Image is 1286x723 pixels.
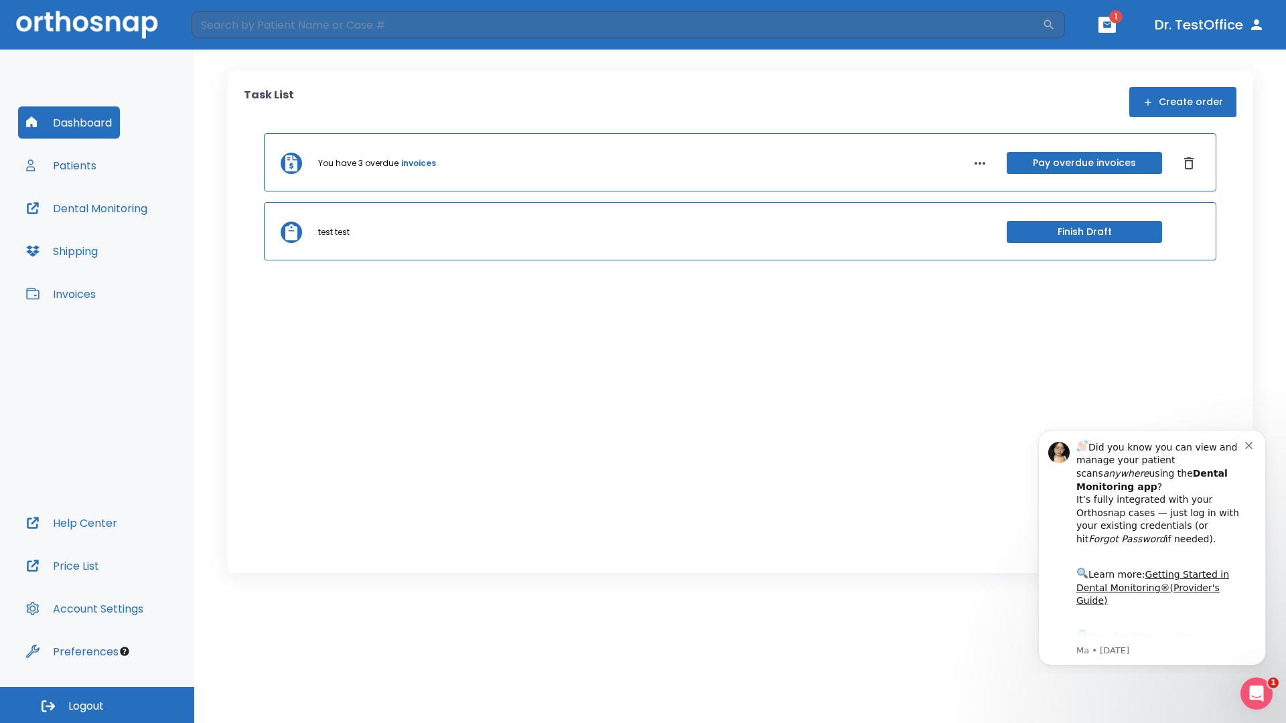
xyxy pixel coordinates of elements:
[18,550,107,582] button: Price List
[1018,418,1286,673] iframe: Intercom notifications message
[18,149,104,181] button: Patients
[58,227,227,239] p: Message from Ma, sent 4w ago
[1129,87,1236,117] button: Create order
[244,87,294,117] p: Task List
[192,11,1042,38] input: Search by Patient Name or Case #
[119,645,131,657] div: Tooltip anchor
[18,635,127,667] button: Preferences
[318,157,399,169] p: You have 3 overdue
[401,157,436,169] a: invoices
[227,21,238,31] button: Dismiss notification
[1268,677,1279,688] span: 1
[18,592,151,625] button: Account Settings
[18,278,104,310] button: Invoices
[18,507,125,539] button: Help Center
[1178,153,1200,174] button: Dismiss
[18,192,155,224] button: Dental Monitoring
[58,214,177,238] a: App Store
[18,106,120,139] button: Dashboard
[16,11,158,38] img: Orthosnap
[1109,10,1123,23] span: 1
[58,210,227,278] div: Download the app: | ​ Let us know if you need help getting started!
[68,699,104,714] span: Logout
[1007,152,1162,174] button: Pay overdue invoices
[318,226,350,238] p: test test
[1007,221,1162,243] button: Finish Draft
[1240,677,1273,710] iframe: Intercom live chat
[1149,13,1270,37] button: Dr. TestOffice
[18,235,106,267] button: Shipping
